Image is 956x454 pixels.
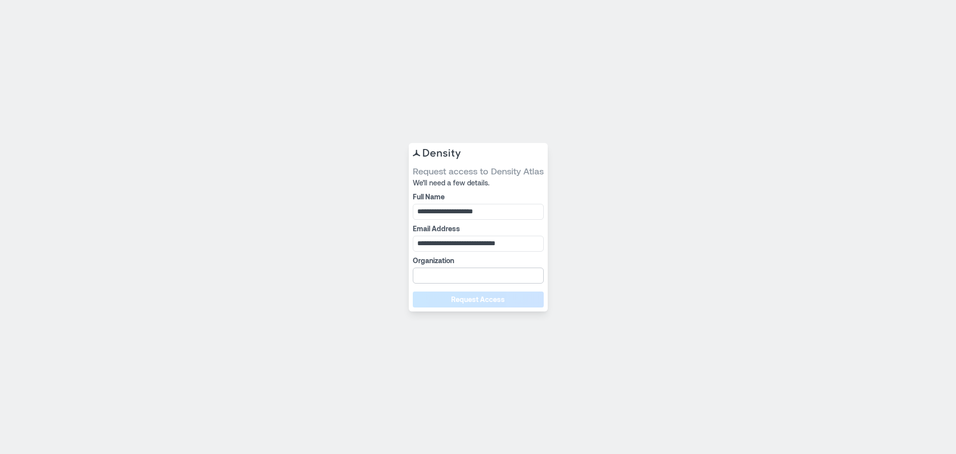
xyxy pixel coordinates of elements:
span: Request access to Density Atlas [413,165,544,177]
button: Request Access [413,292,544,307]
label: Email Address [413,224,542,234]
span: Request Access [451,295,505,304]
label: Full Name [413,192,542,202]
label: Organization [413,256,542,266]
span: We’ll need a few details. [413,178,544,188]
